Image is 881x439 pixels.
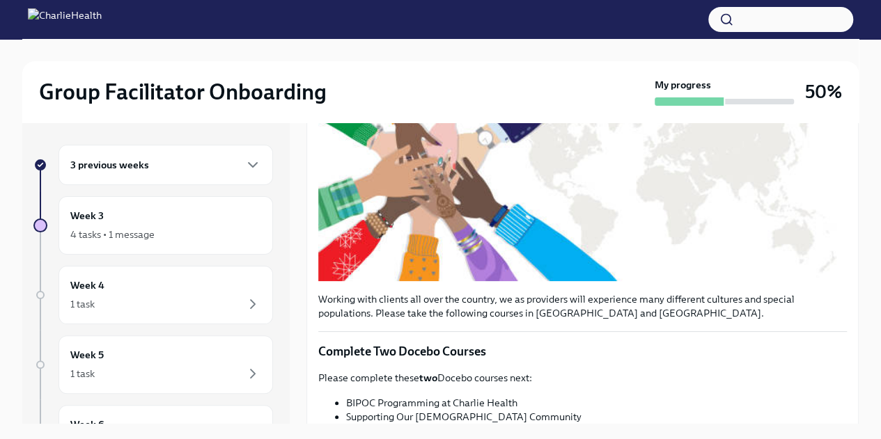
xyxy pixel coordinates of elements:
[70,297,95,311] div: 1 task
[39,78,327,106] h2: Group Facilitator Onboarding
[318,343,847,360] p: Complete Two Docebo Courses
[28,8,102,31] img: CharlieHealth
[318,292,847,320] p: Working with clients all over the country, we as providers will experience many different culture...
[70,278,104,293] h6: Week 4
[346,410,847,424] li: Supporting Our [DEMOGRAPHIC_DATA] Community
[70,157,149,173] h6: 3 previous weeks
[805,79,842,104] h3: 50%
[33,196,273,255] a: Week 34 tasks • 1 message
[70,228,155,241] div: 4 tasks • 1 message
[318,65,847,281] button: Zoom image
[33,335,273,394] a: Week 51 task
[655,78,711,92] strong: My progress
[59,145,273,185] div: 3 previous weeks
[346,396,847,410] li: BIPOC Programming at Charlie Health
[70,367,95,381] div: 1 task
[33,266,273,324] a: Week 41 task
[70,417,104,432] h6: Week 6
[70,208,104,223] h6: Week 3
[419,372,437,384] strong: two
[318,371,847,385] p: Please complete these Docebo courses next:
[70,347,104,362] h6: Week 5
